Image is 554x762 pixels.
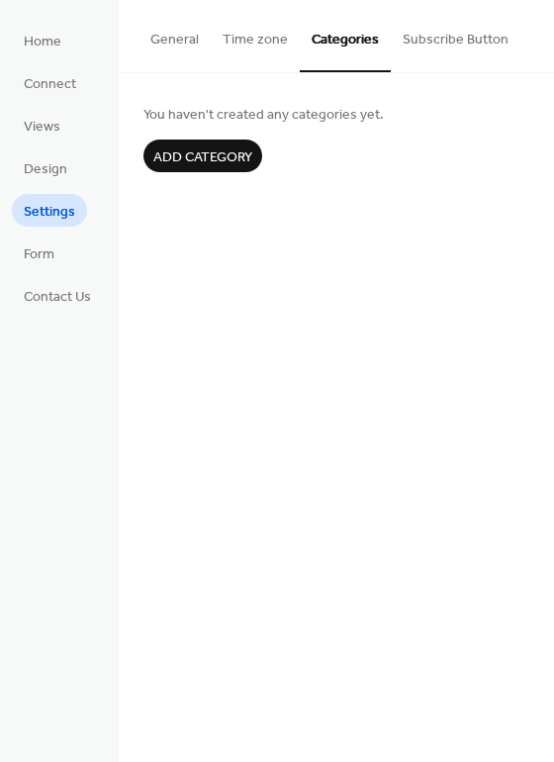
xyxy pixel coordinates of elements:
[153,147,252,168] span: Add category
[24,74,76,95] span: Connect
[24,202,75,223] span: Settings
[143,140,262,172] button: Add category
[12,237,66,269] a: Form
[24,244,54,265] span: Form
[12,279,103,312] a: Contact Us
[12,66,88,99] a: Connect
[12,151,79,184] a: Design
[12,194,87,227] a: Settings
[24,287,91,308] span: Contact Us
[24,32,61,52] span: Home
[24,117,60,138] span: Views
[12,109,72,142] a: Views
[143,105,529,126] span: You haven't created any categories yet.
[12,24,73,56] a: Home
[24,159,67,180] span: Design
